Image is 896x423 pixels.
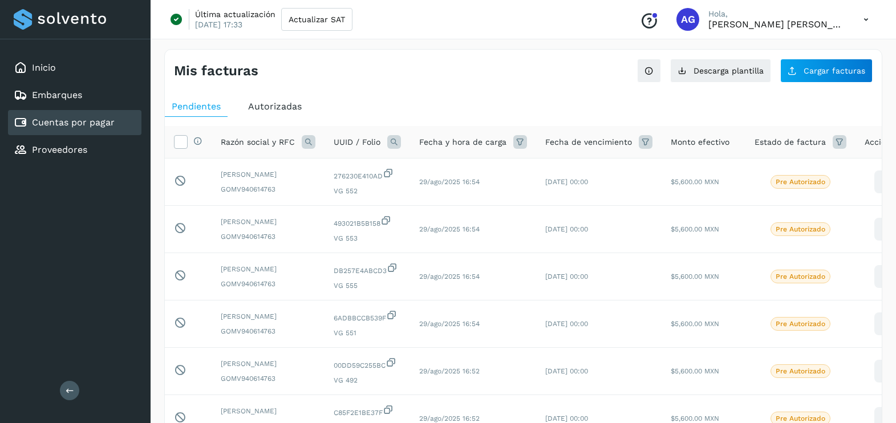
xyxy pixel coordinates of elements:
[671,225,719,233] span: $5,600.00 MXN
[8,83,141,108] div: Embarques
[419,414,480,422] span: 29/ago/2025 16:52
[671,414,719,422] span: $5,600.00 MXN
[195,9,275,19] p: Última actualización
[8,137,141,162] div: Proveedores
[545,225,588,233] span: [DATE] 00:00
[708,9,845,19] p: Hola,
[32,117,115,128] a: Cuentas por pagar
[221,217,315,227] span: [PERSON_NAME]
[281,8,352,31] button: Actualizar SAT
[708,19,845,30] p: Abigail Gonzalez Leon
[334,136,380,148] span: UUID / Folio
[776,272,825,280] p: Pre Autorizado
[248,101,302,112] span: Autorizadas
[334,375,401,385] span: VG 492
[221,406,315,416] span: [PERSON_NAME]
[221,231,315,242] span: GOMV940614763
[671,367,719,375] span: $5,600.00 MXN
[32,90,82,100] a: Embarques
[671,272,719,280] span: $5,600.00 MXN
[776,367,825,375] p: Pre Autorizado
[32,144,87,155] a: Proveedores
[334,262,401,276] span: DB257E4ABCD3
[195,19,242,30] p: [DATE] 17:33
[334,328,401,338] span: VG 551
[334,233,401,243] span: VG 553
[289,15,345,23] span: Actualizar SAT
[776,178,825,186] p: Pre Autorizado
[780,59,873,83] button: Cargar facturas
[670,59,771,83] button: Descarga plantilla
[221,311,315,322] span: [PERSON_NAME]
[671,320,719,328] span: $5,600.00 MXN
[221,184,315,194] span: GOMV940614763
[334,168,401,181] span: 276230E410AD
[334,215,401,229] span: 493021B5B158
[221,279,315,289] span: GOMV940614763
[419,225,480,233] span: 29/ago/2025 16:54
[8,110,141,135] div: Cuentas por pagar
[804,67,865,75] span: Cargar facturas
[334,310,401,323] span: 6ADBBCCB539F
[545,367,588,375] span: [DATE] 00:00
[221,359,315,369] span: [PERSON_NAME]
[671,136,729,148] span: Monto efectivo
[419,367,480,375] span: 29/ago/2025 16:52
[221,264,315,274] span: [PERSON_NAME]
[419,272,480,280] span: 29/ago/2025 16:54
[671,178,719,186] span: $5,600.00 MXN
[221,373,315,384] span: GOMV940614763
[221,326,315,336] span: GOMV940614763
[334,404,401,418] span: C85F2E1BE37F
[545,178,588,186] span: [DATE] 00:00
[174,63,258,79] h4: Mis facturas
[32,62,56,73] a: Inicio
[776,225,825,233] p: Pre Autorizado
[334,357,401,371] span: 00DD59C255BC
[221,169,315,180] span: [PERSON_NAME]
[776,414,825,422] p: Pre Autorizado
[545,272,588,280] span: [DATE] 00:00
[419,178,480,186] span: 29/ago/2025 16:54
[694,67,764,75] span: Descarga plantilla
[545,136,632,148] span: Fecha de vencimiento
[419,136,506,148] span: Fecha y hora de carga
[8,55,141,80] div: Inicio
[419,320,480,328] span: 29/ago/2025 16:54
[221,136,295,148] span: Razón social y RFC
[172,101,221,112] span: Pendientes
[545,414,588,422] span: [DATE] 00:00
[776,320,825,328] p: Pre Autorizado
[755,136,826,148] span: Estado de factura
[545,320,588,328] span: [DATE] 00:00
[334,280,401,291] span: VG 555
[334,186,401,196] span: VG 552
